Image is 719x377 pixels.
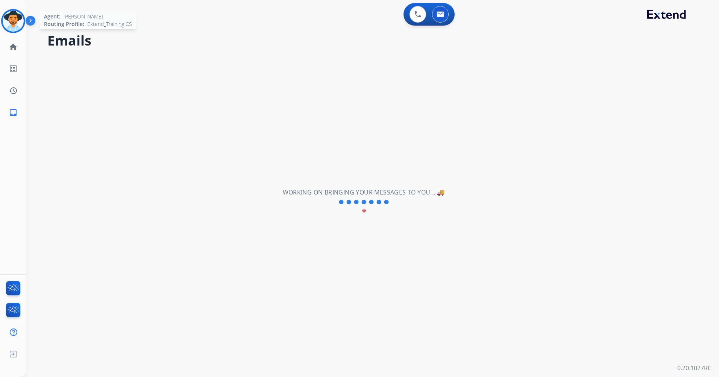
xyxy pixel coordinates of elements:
span: Agent: [44,13,61,20]
span: Extend_Training CS [87,20,132,28]
mat-icon: history [9,86,18,95]
h2: Working on bringing your messages to you... 🚚 [283,188,445,197]
p: 0.20.1027RC [677,363,711,372]
mat-icon: home [9,43,18,52]
h2: Emails [47,33,701,48]
span: [PERSON_NAME] [64,13,103,20]
mat-icon: list_alt [9,64,18,73]
mat-icon: favorite [361,209,366,213]
mat-icon: inbox [9,108,18,117]
span: Routing Profile: [44,20,84,28]
img: avatar [3,11,24,32]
